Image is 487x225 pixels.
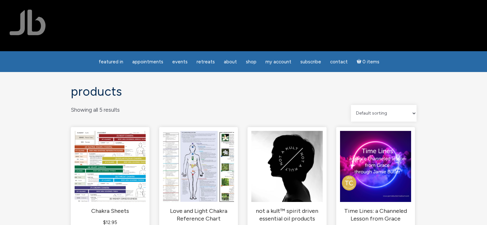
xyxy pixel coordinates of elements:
img: Time Lines: a Channeled Lesson from Grace [340,131,411,202]
i: Cart [357,59,363,65]
img: Love and Light Chakra Reference Chart [163,131,234,202]
img: Jamie Butler. The Everyday Medium [10,10,46,35]
a: not a kult™ spirit driven essential oil products [251,131,322,222]
h2: Chakra Sheets [75,207,146,215]
a: Retreats [193,56,219,68]
img: Chakra Sheets [75,131,146,202]
span: My Account [265,59,291,65]
a: My Account [262,56,295,68]
span: Shop [246,59,256,65]
h2: Love and Light Chakra Reference Chart [163,207,234,222]
h1: Products [71,85,417,99]
a: Contact [326,56,352,68]
span: About [224,59,237,65]
a: Events [168,56,191,68]
span: 0 items [362,60,379,64]
span: Retreats [197,59,215,65]
span: Appointments [132,59,163,65]
a: Shop [242,56,260,68]
span: Contact [330,59,348,65]
img: not a kult™ spirit driven essential oil products [251,131,322,202]
a: featured in [95,56,127,68]
span: featured in [99,59,123,65]
h2: not a kult™ spirit driven essential oil products [251,207,322,222]
a: Appointments [128,56,167,68]
a: Subscribe [296,56,325,68]
span: Events [172,59,188,65]
a: About [220,56,241,68]
h2: Time Lines: a Channeled Lesson from Grace [340,207,411,222]
span: Subscribe [300,59,321,65]
a: Cart0 items [353,55,384,68]
select: Shop order [351,105,417,122]
p: Showing all 5 results [71,105,120,115]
